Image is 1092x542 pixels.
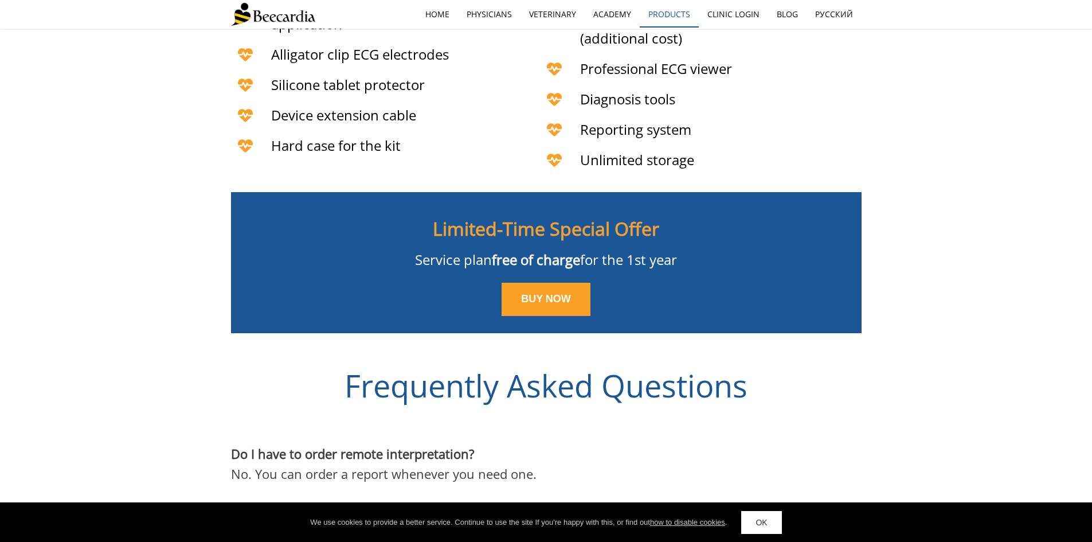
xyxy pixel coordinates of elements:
span: Service plan [415,250,492,269]
a: home [417,1,458,28]
span: Device extension cable [271,106,416,124]
a: Physicians [458,1,520,28]
span: Frequently Asked Questions [345,364,747,407]
span: Order reports from remote specialists (additional cost) [580,8,821,48]
span: Limited-Time Special Offer [433,216,659,241]
span: Unlimited storage [580,150,694,169]
img: Beecardia [231,3,315,26]
span: for the 1st year [580,250,677,269]
a: Clinic Login [699,1,768,28]
a: Products [640,1,699,28]
span: Reporting system [580,120,691,139]
a: Veterinary [520,1,585,28]
a: BUY NOW [502,283,590,316]
span: Do I have to order remote interpretation? [231,445,475,462]
span: Silicone tablet protector [271,75,425,94]
span: BUY NOW [521,293,571,305]
a: Blog [768,1,807,28]
a: Academy [585,1,640,28]
span: Professional ECG viewer [580,59,732,78]
span: Hard case for the kit [271,136,401,155]
a: how to disable cookies [650,518,725,527]
a: OK [741,511,781,534]
span: free of charge [492,250,580,269]
span: Alligator clip ECG electrodes [271,45,449,64]
span: Diagnosis tools [580,89,675,108]
span: No. You can order a report whenever you need one. [231,465,537,482]
a: Русский [807,1,862,28]
div: We use cookies to provide a better service. Continue to use the site If you're happy with this, o... [310,517,727,528]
